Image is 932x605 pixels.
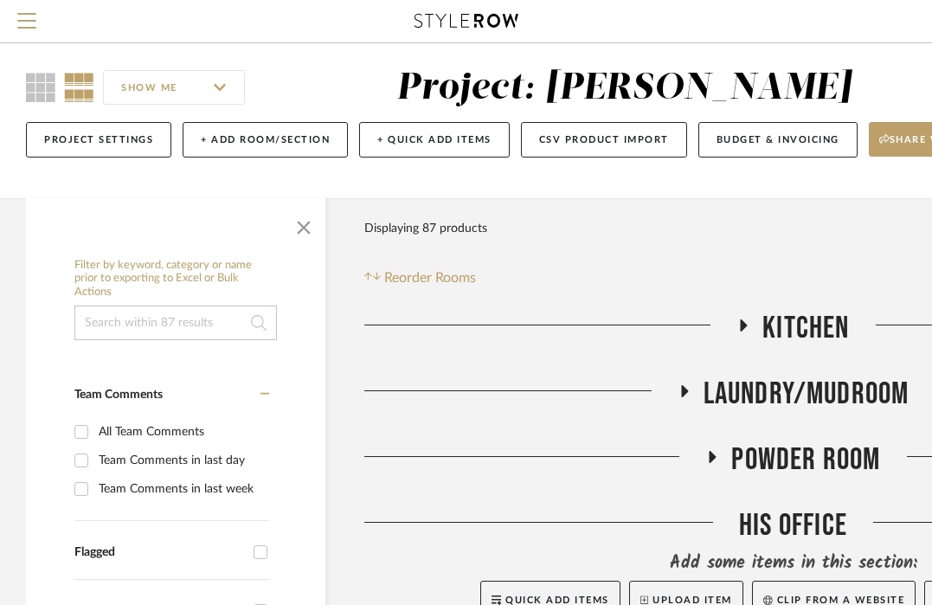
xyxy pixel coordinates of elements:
[99,447,265,474] div: Team Comments in last day
[99,418,265,446] div: All Team Comments
[74,306,277,340] input: Search within 87 results
[384,267,476,288] span: Reorder Rooms
[698,122,858,158] button: Budget & Invoicing
[364,267,476,288] button: Reorder Rooms
[74,259,277,299] h6: Filter by keyword, category or name prior to exporting to Excel or Bulk Actions
[286,207,321,241] button: Close
[364,211,487,246] div: Displaying 87 products
[704,376,910,413] span: Laundry/Mudroom
[731,441,880,479] span: Powder Room
[183,122,348,158] button: + Add Room/Section
[396,70,852,106] div: Project: [PERSON_NAME]
[26,122,171,158] button: Project Settings
[74,389,163,401] span: Team Comments
[521,122,687,158] button: CSV Product Import
[505,595,609,605] span: Quick Add Items
[762,310,849,347] span: Kitchen
[74,545,245,560] div: Flagged
[359,122,510,158] button: + Quick Add Items
[99,475,265,503] div: Team Comments in last week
